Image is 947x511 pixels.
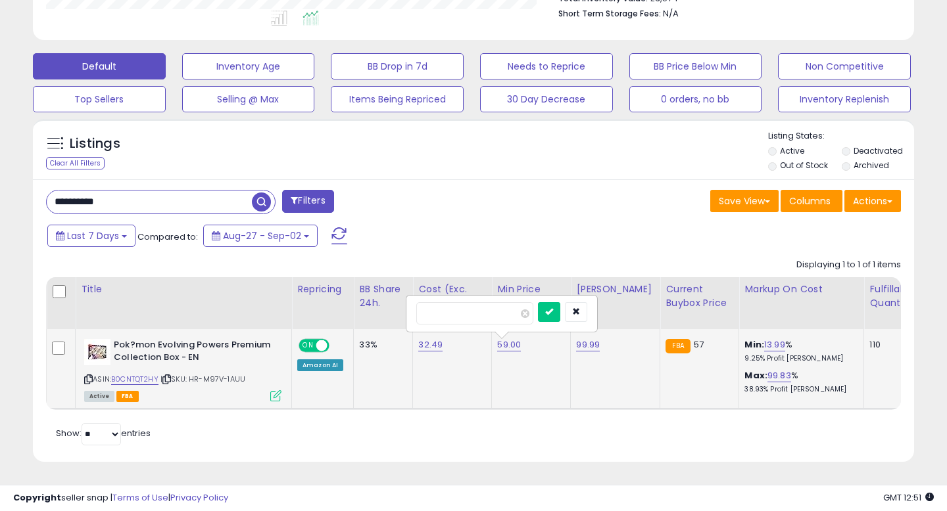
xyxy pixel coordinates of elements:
div: seller snap | | [13,492,228,504]
span: OFF [328,340,349,351]
label: Archived [854,160,889,171]
img: 41HK+SEyDnL._SL40_.jpg [84,339,110,365]
span: Last 7 Days [67,229,119,242]
div: Min Price [497,282,565,296]
button: Inventory Age [182,53,315,79]
span: ON [300,340,316,351]
label: Deactivated [854,145,903,156]
p: Listing States: [768,130,915,143]
b: Max: [744,369,767,382]
div: Displaying 1 to 1 of 1 items [796,259,901,271]
h5: Listings [70,135,120,153]
a: 99.99 [576,338,600,351]
div: 110 [869,339,910,351]
strong: Copyright [13,491,61,504]
p: 38.93% Profit [PERSON_NAME] [744,385,854,394]
a: 59.00 [497,338,521,351]
div: Title [81,282,286,296]
a: B0CNTQT2HY [111,374,158,385]
p: 9.25% Profit [PERSON_NAME] [744,354,854,363]
button: Needs to Reprice [480,53,613,79]
div: Cost (Exc. VAT) [418,282,486,310]
div: ASIN: [84,339,281,400]
div: Fulfillable Quantity [869,282,915,310]
th: The percentage added to the cost of goods (COGS) that forms the calculator for Min & Max prices. [739,277,864,329]
a: Terms of Use [112,491,168,504]
div: Markup on Cost [744,282,858,296]
span: Show: entries [56,427,151,439]
button: Top Sellers [33,86,166,112]
span: 2025-09-11 12:51 GMT [883,491,934,504]
div: BB Share 24h. [359,282,407,310]
div: 33% [359,339,402,351]
b: Pok?mon Evolving Powers Premium Collection Box - EN [114,339,274,367]
button: Columns [781,190,842,212]
button: Filters [282,190,333,213]
a: 13.99 [764,338,785,351]
small: FBA [666,339,690,353]
span: Columns [789,194,831,208]
span: FBA [116,391,139,402]
button: Last 7 Days [47,225,135,247]
button: Selling @ Max [182,86,315,112]
div: % [744,370,854,394]
a: Privacy Policy [170,491,228,504]
div: Current Buybox Price [666,282,733,310]
button: Inventory Replenish [778,86,911,112]
button: Save View [710,190,779,212]
a: 32.49 [418,338,443,351]
button: Aug-27 - Sep-02 [203,225,318,247]
span: All listings currently available for purchase on Amazon [84,391,114,402]
b: Short Term Storage Fees: [558,8,661,19]
span: 57 [694,338,704,351]
button: BB Drop in 7d [331,53,464,79]
label: Out of Stock [780,160,828,171]
button: Items Being Repriced [331,86,464,112]
div: Repricing [297,282,348,296]
span: Compared to: [137,231,198,243]
button: 30 Day Decrease [480,86,613,112]
span: | SKU: HR-M97V-1AUU [160,374,245,384]
div: Clear All Filters [46,157,105,169]
span: Aug-27 - Sep-02 [223,229,301,242]
button: Non Competitive [778,53,911,79]
div: % [744,339,854,363]
button: 0 orders, no bb [629,86,762,112]
a: 99.83 [767,369,791,382]
div: Amazon AI [297,359,343,371]
button: BB Price Below Min [629,53,762,79]
div: [PERSON_NAME] [576,282,654,296]
b: Min: [744,338,764,351]
button: Actions [844,190,901,212]
button: Default [33,53,166,79]
span: N/A [663,7,679,20]
label: Active [780,145,804,156]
